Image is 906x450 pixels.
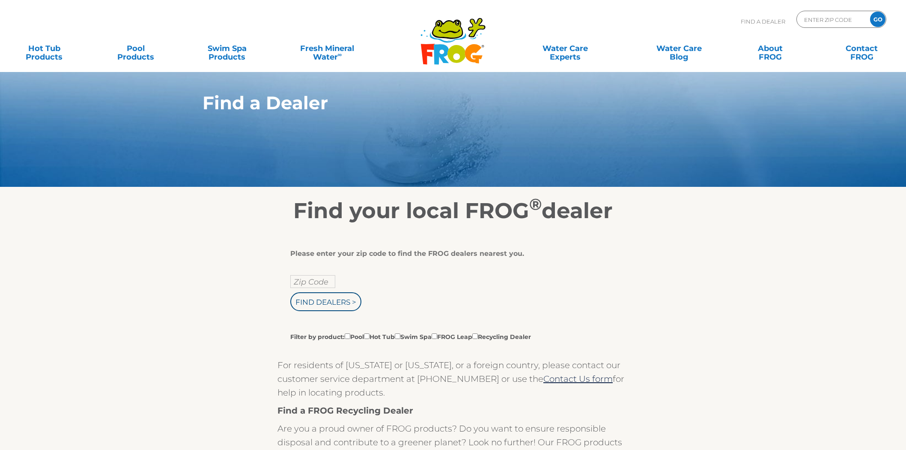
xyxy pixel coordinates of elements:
[741,11,785,32] p: Find A Dealer
[190,198,716,224] h2: Find your local FROG dealer
[100,40,171,57] a: PoolProducts
[290,332,531,341] label: Filter by product: Pool Hot Tub Swim Spa FROG Leap Recycling Dealer
[9,40,80,57] a: Hot TubProducts
[345,333,350,339] input: Filter by product:PoolHot TubSwim SpaFROG LeapRecycling Dealer
[472,333,478,339] input: Filter by product:PoolHot TubSwim SpaFROG LeapRecycling Dealer
[191,40,262,57] a: Swim SpaProducts
[338,51,342,58] sup: ∞
[277,358,629,399] p: For residents of [US_STATE] or [US_STATE], or a foreign country, please contact our customer serv...
[283,40,372,57] a: Fresh MineralWater∞
[644,40,715,57] a: Water CareBlog
[870,12,885,27] input: GO
[735,40,806,57] a: AboutFROG
[803,13,861,26] input: Zip Code Form
[277,405,413,416] strong: Find a FROG Recycling Dealer
[508,40,623,57] a: Water CareExperts
[203,93,664,113] h1: Find a Dealer
[826,40,897,57] a: ContactFROG
[529,195,542,214] sup: ®
[543,374,613,384] a: Contact Us form
[432,333,437,339] input: Filter by product:PoolHot TubSwim SpaFROG LeapRecycling Dealer
[290,249,609,258] div: Please enter your zip code to find the FROG dealers nearest you.
[290,292,361,311] input: Find Dealers >
[395,333,400,339] input: Filter by product:PoolHot TubSwim SpaFROG LeapRecycling Dealer
[364,333,370,339] input: Filter by product:PoolHot TubSwim SpaFROG LeapRecycling Dealer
